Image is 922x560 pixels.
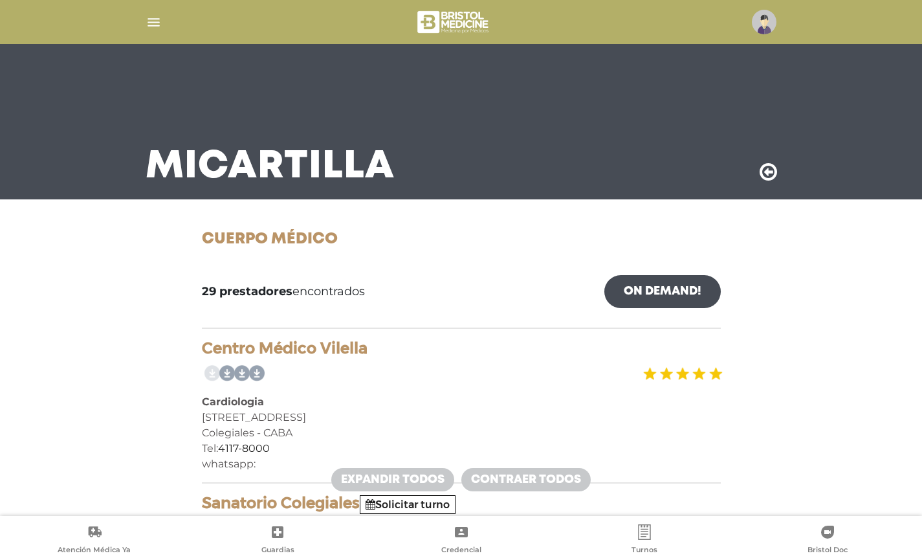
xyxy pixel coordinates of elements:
[3,524,186,557] a: Atención Médica Ya
[202,441,721,456] div: Tel:
[415,6,492,38] img: bristol-medicine-blanco.png
[261,545,294,557] span: Guardias
[202,230,721,249] h1: Cuerpo Médico
[202,456,721,472] div: whatsapp:
[641,359,723,388] img: estrellas_badge.png
[202,283,365,300] span: encontrados
[366,498,450,511] a: Solicitar turno
[58,545,131,557] span: Atención Médica Ya
[202,396,264,408] b: Cardiologia
[218,442,270,454] a: 4117-8000
[369,524,553,557] a: Credencial
[202,339,721,358] h4: Centro Médico Vilella
[736,524,919,557] a: Bristol Doc
[202,494,721,513] h4: Sanatorio Colegiales
[752,10,776,34] img: profile-placeholder.svg
[807,545,848,557] span: Bristol Doc
[202,410,721,425] div: [STREET_ADDRESS]
[553,524,736,557] a: Turnos
[641,513,723,543] img: estrellas_badge.png
[146,14,162,30] img: Cober_menu-lines-white.svg
[631,545,657,557] span: Turnos
[331,468,454,491] a: Expandir todos
[186,524,369,557] a: Guardias
[146,150,395,184] h3: Mi Cartilla
[202,284,292,298] b: 29 prestadores
[461,468,591,491] a: Contraer todos
[441,545,481,557] span: Credencial
[202,425,721,441] div: Colegiales - CABA
[604,275,721,308] a: On Demand!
